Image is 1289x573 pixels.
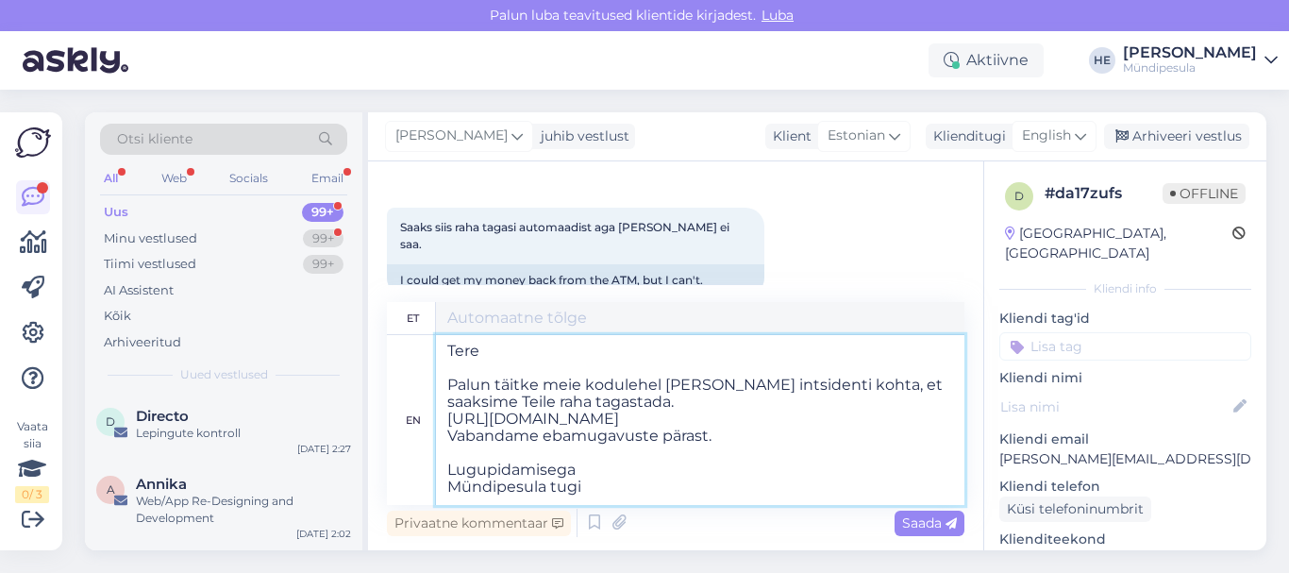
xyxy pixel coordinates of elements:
[407,302,419,334] div: et
[308,166,347,191] div: Email
[1123,45,1278,76] a: [PERSON_NAME]Mündipesula
[999,280,1251,297] div: Kliendi info
[1104,124,1249,149] div: Arhiveeri vestlus
[1045,182,1163,205] div: # da17zufs
[400,220,732,251] span: Saaks siis raha tagasi automaadist aga [PERSON_NAME] ei saa.
[999,430,1251,449] p: Kliendi email
[387,511,571,536] div: Privaatne kommentaar
[15,418,49,503] div: Vaata siia
[1005,224,1232,263] div: [GEOGRAPHIC_DATA], [GEOGRAPHIC_DATA]
[828,126,885,146] span: Estonian
[1000,396,1230,417] input: Lisa nimi
[104,229,197,248] div: Minu vestlused
[100,166,122,191] div: All
[902,514,957,531] span: Saada
[436,335,964,505] textarea: Tere Palun täitke meie kodulehel [PERSON_NAME] intsidenti kohta, et saaksime Teile raha tagastada...
[106,414,115,429] span: D
[136,408,189,425] span: Directo
[765,126,812,146] div: Klient
[107,482,115,497] span: A
[136,425,351,442] div: Lepingute kontroll
[136,476,187,493] span: Annika
[406,404,421,436] div: en
[1022,126,1071,146] span: English
[180,366,268,383] span: Uued vestlused
[303,229,343,248] div: 99+
[303,255,343,274] div: 99+
[926,126,1006,146] div: Klienditugi
[117,129,193,149] span: Otsi kliente
[999,309,1251,329] p: Kliendi tag'id
[297,442,351,456] div: [DATE] 2:27
[158,166,191,191] div: Web
[104,307,131,326] div: Kõik
[533,126,629,146] div: juhib vestlust
[136,493,351,527] div: Web/App Re-Designing and Development
[296,527,351,541] div: [DATE] 2:02
[104,255,196,274] div: Tiimi vestlused
[387,264,764,296] div: I could get my money back from the ATM, but I can't.
[15,486,49,503] div: 0 / 3
[999,368,1251,388] p: Kliendi nimi
[226,166,272,191] div: Socials
[395,126,508,146] span: [PERSON_NAME]
[104,281,174,300] div: AI Assistent
[1089,47,1115,74] div: HE
[15,127,51,158] img: Askly Logo
[929,43,1044,77] div: Aktiivne
[1014,189,1024,203] span: d
[999,332,1251,361] input: Lisa tag
[999,530,1251,549] p: Klienditeekond
[104,203,128,222] div: Uus
[999,497,1151,522] div: Küsi telefoninumbrit
[999,477,1251,497] p: Kliendi telefon
[104,333,181,352] div: Arhiveeritud
[999,449,1251,469] p: [PERSON_NAME][EMAIL_ADDRESS][DOMAIN_NAME]
[302,203,343,222] div: 99+
[1123,60,1257,76] div: Mündipesula
[1163,183,1246,204] span: Offline
[1123,45,1257,60] div: [PERSON_NAME]
[756,7,799,24] span: Luba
